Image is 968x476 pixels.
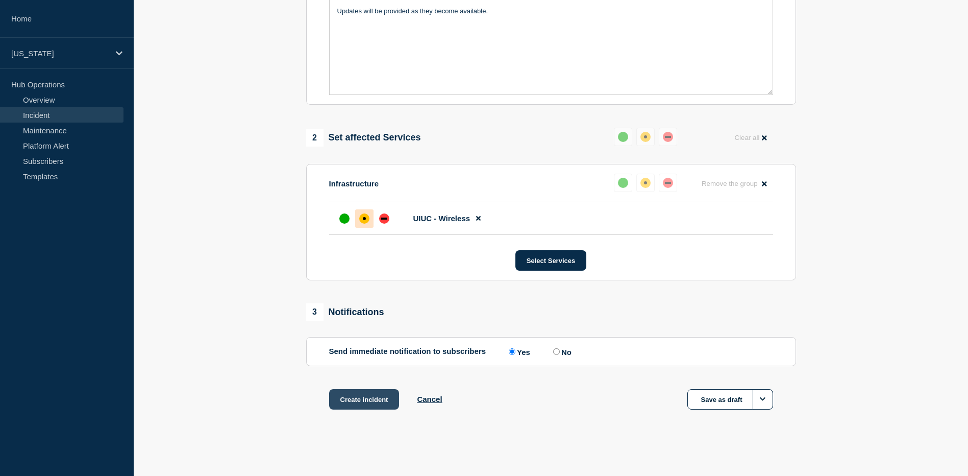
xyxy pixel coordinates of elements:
div: affected [640,132,651,142]
button: Cancel [417,395,442,403]
span: Remove the group [702,180,758,187]
button: Remove the group [696,174,773,194]
button: down [659,128,677,146]
button: Create incident [329,389,400,410]
div: Notifications [306,303,384,321]
button: down [659,174,677,192]
span: 3 [306,303,324,321]
span: 2 [306,129,324,147]
div: up [339,213,350,224]
span: UIUC - Wireless [413,214,470,223]
div: affected [640,178,651,188]
input: Yes [509,348,515,355]
div: affected [359,213,369,224]
div: up [618,178,628,188]
div: Send immediate notification to subscribers [329,347,773,356]
button: Options [753,389,773,410]
div: down [379,213,389,224]
p: [US_STATE] [11,49,109,58]
button: Clear all [728,128,773,148]
div: up [618,132,628,142]
button: Select Services [515,250,586,271]
p: Send immediate notification to subscribers [329,347,486,356]
button: up [614,174,632,192]
p: Updates will be provided as they become available. [337,7,765,16]
div: Set affected Services [306,129,421,147]
label: Yes [506,347,530,356]
input: No [553,348,560,355]
p: Infrastructure [329,179,379,188]
div: down [663,178,673,188]
button: Save as draft [687,389,773,410]
button: affected [636,174,655,192]
button: affected [636,128,655,146]
button: up [614,128,632,146]
div: down [663,132,673,142]
label: No [551,347,572,356]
